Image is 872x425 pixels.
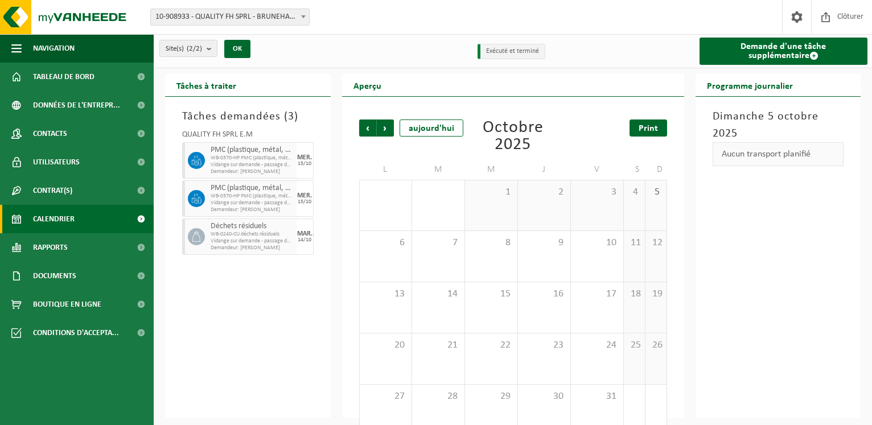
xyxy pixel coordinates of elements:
button: OK [224,40,250,58]
span: 10-908933 - QUALITY FH SPRL - BRUNEHAUT [150,9,310,26]
span: 18 [630,288,639,300]
span: 6 [365,237,406,249]
span: Print [639,124,658,133]
span: Navigation [33,34,75,63]
span: 10 [577,237,618,249]
h3: Dimanche 5 octobre 2025 [713,108,844,142]
h2: Programme journalier [696,74,804,96]
div: 14/10 [298,237,311,243]
span: Vidange sur demande - passage dans une tournée fixe [211,238,294,245]
span: 22 [471,339,512,352]
span: Contacts [33,119,67,148]
span: 9 [524,237,565,249]
span: 10-908933 - QUALITY FH SPRL - BRUNEHAUT [151,9,309,25]
span: 21 [418,339,459,352]
span: 7 [418,237,459,249]
span: 3 [288,111,294,122]
div: Octobre 2025 [465,119,560,154]
span: 23 [524,339,565,352]
td: S [624,159,645,180]
span: 5 [651,186,661,199]
span: Rapports [33,233,68,262]
span: Données de l'entrepr... [33,91,120,119]
span: Demandeur: [PERSON_NAME] [211,207,294,213]
span: 3 [577,186,618,199]
a: Demande d'une tâche supplémentaire [700,38,868,65]
span: Conditions d'accepta... [33,319,119,347]
span: 30 [524,390,565,403]
a: Print [630,119,667,137]
span: 1 [471,186,512,199]
span: 31 [577,390,618,403]
div: QUALITY FH SPRL E.M [182,131,314,142]
span: 17 [577,288,618,300]
span: PMC (plastique, métal, carton boisson) (industriel) [211,146,294,155]
span: Demandeur: [PERSON_NAME] [211,168,294,175]
button: Site(s)(2/2) [159,40,217,57]
span: 15 [471,288,512,300]
span: Documents [33,262,76,290]
span: 20 [365,339,406,352]
div: Aucun transport planifié [713,142,844,166]
span: 4 [630,186,639,199]
div: MER. [297,192,312,199]
span: Site(s) [166,40,202,57]
h3: Tâches demandées ( ) [182,108,314,125]
span: Contrat(s) [33,176,72,205]
div: 15/10 [298,161,311,167]
span: 25 [630,339,639,352]
h2: Tâches à traiter [165,74,248,96]
count: (2/2) [187,45,202,52]
span: Vidange sur demande - passage dans une tournée fixe [211,200,294,207]
td: J [518,159,571,180]
span: 2 [524,186,565,199]
span: 26 [651,339,661,352]
span: Demandeur: [PERSON_NAME] [211,245,294,251]
span: 27 [365,390,406,403]
span: 14 [418,288,459,300]
div: 15/10 [298,199,311,205]
div: aujourd'hui [400,119,463,137]
span: Vidange sur demande - passage dans une tournée fixe [211,162,294,168]
span: 12 [651,237,661,249]
h2: Aperçu [342,74,393,96]
span: PMC (plastique, métal, carton boisson) (industriel) [211,184,294,193]
span: WB-0370-HP PMC (plastique, métal, carton boisson) (industrie [211,193,294,200]
span: WB-0240-CU déchets résiduels [211,231,294,238]
div: MAR. [297,230,312,237]
td: D [645,159,667,180]
span: 13 [365,288,406,300]
span: WB-0370-HP PMC (plastique, métal, carton boisson) (industrie [211,155,294,162]
span: Suivant [377,119,394,137]
span: Calendrier [33,205,75,233]
span: 16 [524,288,565,300]
td: L [359,159,412,180]
div: MER. [297,154,312,161]
span: Précédent [359,119,376,137]
span: 8 [471,237,512,249]
span: Déchets résiduels [211,222,294,231]
span: 24 [577,339,618,352]
span: 29 [471,390,512,403]
li: Exécuté et terminé [478,44,545,59]
span: Boutique en ligne [33,290,101,319]
span: 19 [651,288,661,300]
td: V [571,159,624,180]
span: 28 [418,390,459,403]
td: M [412,159,465,180]
span: Tableau de bord [33,63,94,91]
span: Utilisateurs [33,148,80,176]
td: M [465,159,518,180]
span: 11 [630,237,639,249]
